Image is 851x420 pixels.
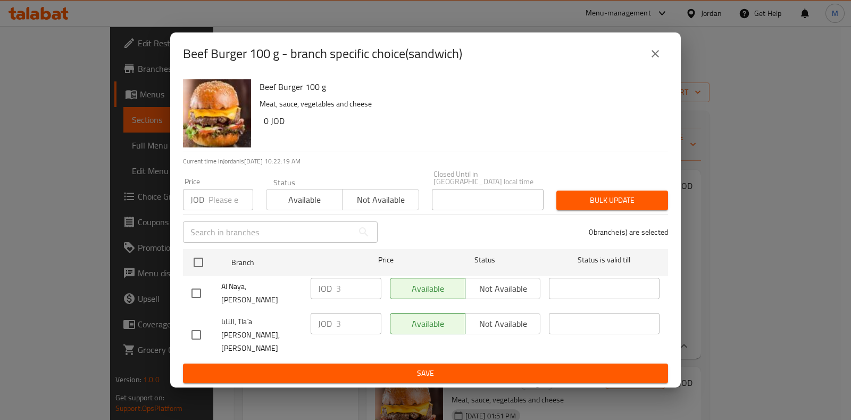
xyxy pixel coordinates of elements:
span: Status is valid till [549,253,660,267]
button: Save [183,364,668,383]
span: Al Naya, [PERSON_NAME] [221,280,302,307]
span: Status [430,253,540,267]
img: Beef Burger 100 g [183,79,251,147]
span: النايا, Tla`a [PERSON_NAME],[PERSON_NAME] [221,315,302,355]
span: Not available [347,192,414,208]
button: Not available [342,189,419,210]
span: Bulk update [565,194,660,207]
span: Price [351,253,421,267]
input: Please enter price [336,278,381,299]
input: Please enter price [336,313,381,334]
p: JOD [190,193,204,206]
h6: 0 JOD [264,113,660,128]
input: Search in branches [183,221,353,243]
p: 0 branche(s) are selected [589,227,668,237]
button: Bulk update [556,191,668,210]
span: Save [191,367,660,380]
h6: Beef Burger 100 g [260,79,660,94]
span: Available [271,192,338,208]
p: Meat, sauce, vegetables and cheese [260,97,660,111]
button: close [643,41,668,67]
p: JOD [318,317,332,330]
p: JOD [318,282,332,295]
span: Branch [231,256,342,269]
p: Current time in Jordan is [DATE] 10:22:19 AM [183,157,668,166]
input: Please enter price [208,189,253,210]
h2: Beef Burger 100 g - branch specific choice(sandwich) [183,45,462,62]
button: Available [266,189,343,210]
